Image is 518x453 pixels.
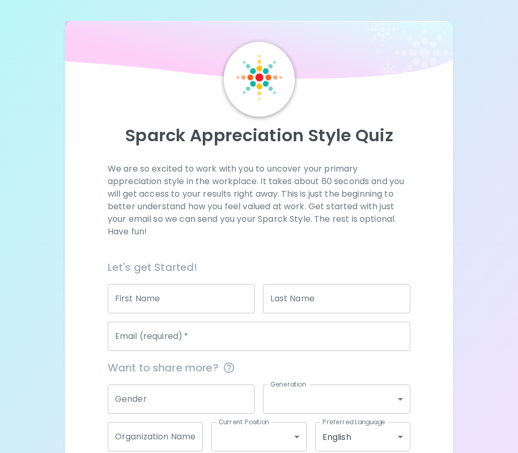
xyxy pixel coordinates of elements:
[315,422,410,451] div: English
[108,359,410,376] span: Want to share more?
[270,380,306,389] label: Generation
[65,21,453,84] img: wave
[108,163,410,238] p: We are so excited to work with you to uncover your primary appreciation style in the workplace. I...
[223,361,235,374] svg: This information is completely confidential and only used for aggregated appreciation studies at ...
[108,259,410,276] h6: Let's get Started!
[323,417,385,426] label: Preferred Language
[236,54,282,100] img: Sparck Logo
[77,125,441,146] p: Sparck Appreciation Style Quiz
[218,417,269,426] label: Current Position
